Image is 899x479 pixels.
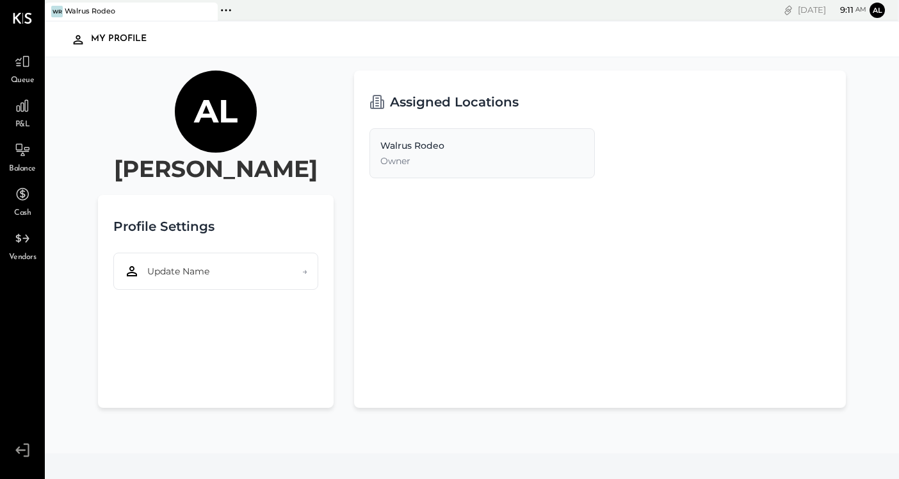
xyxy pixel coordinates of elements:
h2: Assigned Locations [390,86,519,118]
div: [DATE] [798,4,866,16]
span: 9 : 11 [828,4,854,16]
div: My Profile [91,29,159,49]
a: Cash [1,182,44,219]
span: P&L [15,119,30,131]
span: → [302,265,307,278]
a: Queue [1,49,44,87]
button: Update Name→ [113,253,318,290]
a: P&L [1,94,44,131]
div: copy link [782,3,795,17]
div: WR [51,6,63,17]
div: Owner [380,155,584,167]
div: Walrus Rodeo [65,6,115,17]
span: Queue [11,75,35,87]
span: Cash [14,208,31,219]
div: Walrus Rodeo [380,139,584,152]
span: Balance [9,164,36,175]
button: Al [870,3,885,18]
h2: [PERSON_NAME] [114,153,318,185]
a: Balance [1,138,44,175]
span: Update Name [147,265,209,278]
h2: Profile Settings [113,210,215,242]
span: Vendors [9,252,36,264]
a: Vendors [1,226,44,264]
span: am [855,5,866,14]
h1: Al [194,92,238,131]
